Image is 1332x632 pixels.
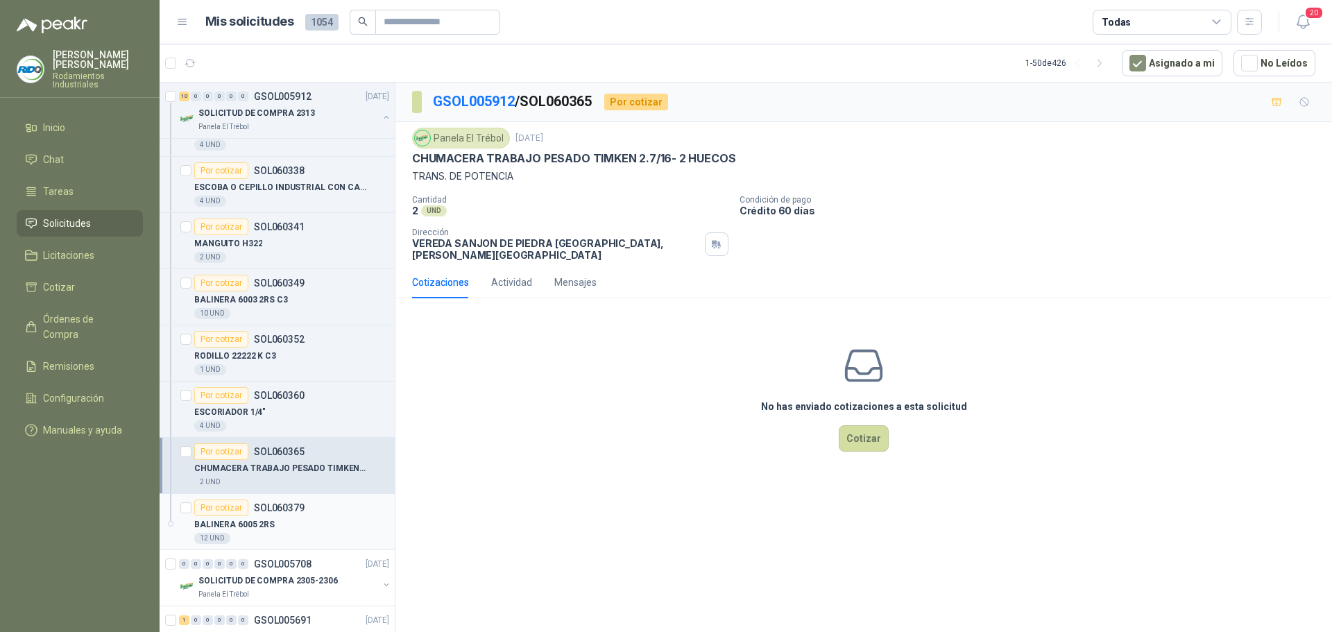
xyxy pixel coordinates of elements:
[238,92,248,101] div: 0
[179,110,196,127] img: Company Logo
[194,331,248,348] div: Por cotizar
[1122,50,1222,76] button: Asignado a mi
[740,205,1326,216] p: Crédito 60 días
[160,213,395,269] a: Por cotizarSOL060341MANGUITO H3222 UND
[412,205,418,216] p: 2
[412,128,510,148] div: Panela El Trébol
[214,92,225,101] div: 0
[194,364,226,375] div: 1 UND
[254,559,311,569] p: GSOL005708
[194,139,226,151] div: 4 UND
[198,589,249,600] p: Panela El Trébol
[415,130,430,146] img: Company Logo
[515,132,543,145] p: [DATE]
[238,559,248,569] div: 0
[203,559,213,569] div: 0
[254,447,305,456] p: SOL060365
[554,275,597,290] div: Mensajes
[179,556,392,600] a: 0 0 0 0 0 0 GSOL005708[DATE] Company LogoSOLICITUD DE COMPRA 2305-2306Panela El Trébol
[53,50,143,69] p: [PERSON_NAME] [PERSON_NAME]
[194,387,248,404] div: Por cotizar
[17,17,87,33] img: Logo peakr
[254,503,305,513] p: SOL060379
[305,14,339,31] span: 1054
[194,181,367,194] p: ESCOBA O CEPILLO INDUSTRIAL CON CABO GRA
[43,120,65,135] span: Inicio
[160,494,395,550] a: Por cotizarSOL060379BALINERA 6005 2RS12 UND
[194,533,230,544] div: 12 UND
[194,420,226,432] div: 4 UND
[191,92,201,101] div: 0
[17,306,143,348] a: Órdenes de Compra
[203,92,213,101] div: 0
[238,615,248,625] div: 0
[254,278,305,288] p: SOL060349
[491,275,532,290] div: Actividad
[412,195,728,205] p: Cantidad
[179,559,189,569] div: 0
[191,559,201,569] div: 0
[254,391,305,400] p: SOL060360
[412,275,469,290] div: Cotizaciones
[1290,10,1315,35] button: 20
[43,184,74,199] span: Tareas
[43,152,64,167] span: Chat
[1233,50,1315,76] button: No Leídos
[17,274,143,300] a: Cotizar
[1304,6,1324,19] span: 20
[194,462,367,475] p: CHUMACERA TRABAJO PESADO TIMKEN 2.7/16- 2 HUECOS
[412,228,699,237] p: Dirección
[160,269,395,325] a: Por cotizarSOL060349BALINERA 6003 2RS C310 UND
[179,615,189,625] div: 1
[194,275,248,291] div: Por cotizar
[17,417,143,443] a: Manuales y ayuda
[412,151,735,166] p: CHUMACERA TRABAJO PESADO TIMKEN 2.7/16- 2 HUECOS
[194,308,230,319] div: 10 UND
[203,615,213,625] div: 0
[17,114,143,141] a: Inicio
[194,350,276,363] p: RODILLO 22222 K C3
[160,157,395,213] a: Por cotizarSOL060338ESCOBA O CEPILLO INDUSTRIAL CON CABO GRA4 UND
[194,406,266,419] p: ESCORIADOR 1/4"
[358,17,368,26] span: search
[160,325,395,382] a: Por cotizarSOL060352RODILLO 22222 K C31 UND
[1102,15,1131,30] div: Todas
[191,615,201,625] div: 0
[194,196,226,207] div: 4 UND
[17,56,44,83] img: Company Logo
[179,92,189,101] div: 10
[433,93,515,110] a: GSOL005912
[43,311,130,342] span: Órdenes de Compra
[254,615,311,625] p: GSOL005691
[194,162,248,179] div: Por cotizar
[194,443,248,460] div: Por cotizar
[194,499,248,516] div: Por cotizar
[604,94,668,110] div: Por cotizar
[179,88,392,133] a: 10 0 0 0 0 0 GSOL005912[DATE] Company LogoSOLICITUD DE COMPRA 2313Panela El Trébol
[421,205,447,216] div: UND
[17,178,143,205] a: Tareas
[198,121,249,133] p: Panela El Trébol
[43,248,94,263] span: Licitaciones
[43,422,122,438] span: Manuales y ayuda
[194,252,226,263] div: 2 UND
[214,615,225,625] div: 0
[226,92,237,101] div: 0
[194,293,288,307] p: BALINERA 6003 2RS C3
[366,614,389,627] p: [DATE]
[17,146,143,173] a: Chat
[160,382,395,438] a: Por cotizarSOL060360ESCORIADOR 1/4"4 UND
[205,12,294,32] h1: Mis solicitudes
[17,353,143,379] a: Remisiones
[839,425,889,452] button: Cotizar
[740,195,1326,205] p: Condición de pago
[254,92,311,101] p: GSOL005912
[214,559,225,569] div: 0
[194,477,226,488] div: 2 UND
[17,210,143,237] a: Solicitudes
[254,166,305,176] p: SOL060338
[194,518,275,531] p: BALINERA 6005 2RS
[179,578,196,595] img: Company Logo
[43,280,75,295] span: Cotizar
[412,237,699,261] p: VEREDA SANJON DE PIEDRA [GEOGRAPHIC_DATA] , [PERSON_NAME][GEOGRAPHIC_DATA]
